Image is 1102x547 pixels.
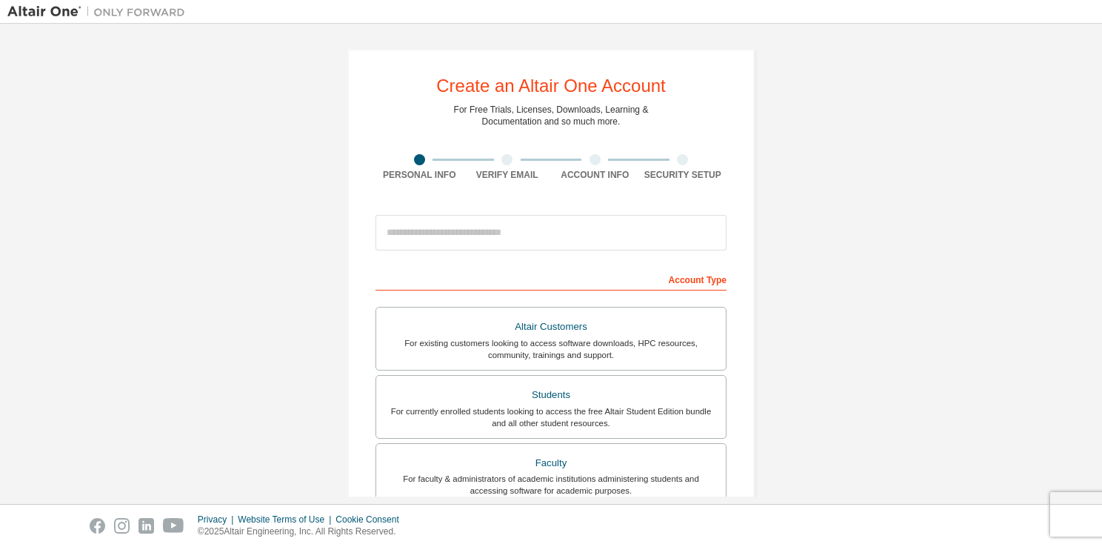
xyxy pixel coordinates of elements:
[639,169,727,181] div: Security Setup
[238,514,335,526] div: Website Terms of Use
[138,518,154,534] img: linkedin.svg
[385,405,717,429] div: For currently enrolled students looking to access the free Altair Student Edition bundle and all ...
[375,169,464,181] div: Personal Info
[385,473,717,497] div: For faculty & administrators of academic institutions administering students and accessing softwa...
[436,77,666,95] div: Create an Altair One Account
[551,169,639,181] div: Account Info
[385,453,717,474] div: Faculty
[375,267,727,291] div: Account Type
[7,4,193,19] img: Altair One
[163,518,184,534] img: youtube.svg
[385,337,717,361] div: For existing customers looking to access software downloads, HPC resources, community, trainings ...
[464,169,552,181] div: Verify Email
[335,514,407,526] div: Cookie Consent
[454,104,649,127] div: For Free Trials, Licenses, Downloads, Learning & Documentation and so much more.
[198,514,238,526] div: Privacy
[385,385,717,405] div: Students
[90,518,105,534] img: facebook.svg
[385,316,717,337] div: Altair Customers
[114,518,130,534] img: instagram.svg
[198,526,408,538] p: © 2025 Altair Engineering, Inc. All Rights Reserved.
